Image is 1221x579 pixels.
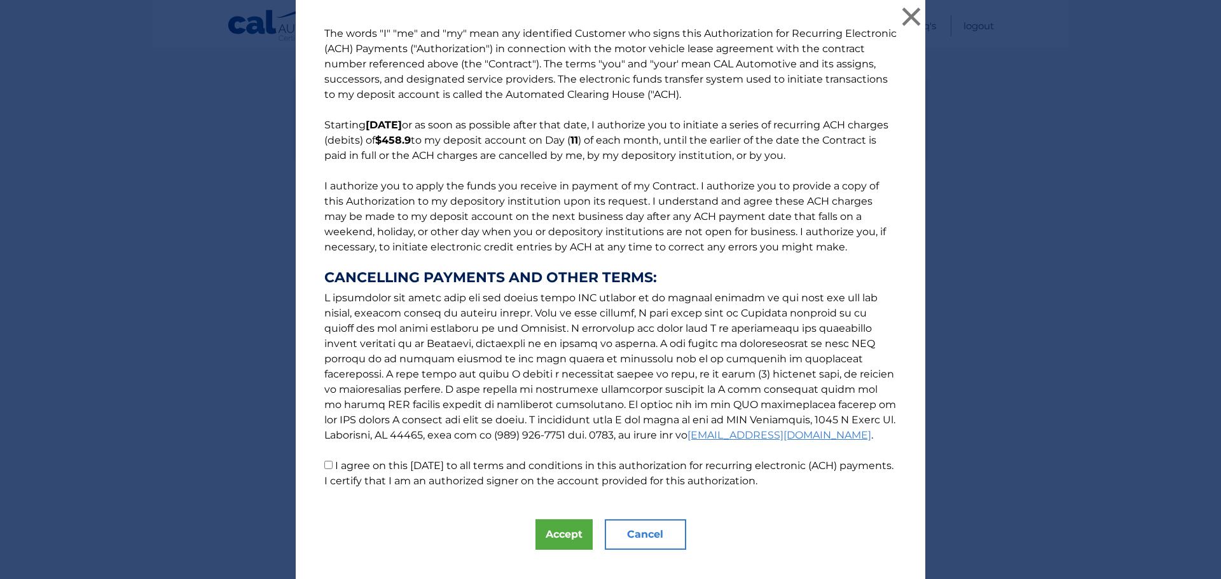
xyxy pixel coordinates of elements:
button: × [899,4,924,29]
a: [EMAIL_ADDRESS][DOMAIN_NAME] [687,429,871,441]
b: $458.9 [375,134,411,146]
button: Cancel [605,519,686,550]
button: Accept [535,519,593,550]
strong: CANCELLING PAYMENTS AND OTHER TERMS: [324,270,897,285]
b: 11 [570,134,578,146]
label: I agree on this [DATE] to all terms and conditions in this authorization for recurring electronic... [324,460,893,487]
p: The words "I" "me" and "my" mean any identified Customer who signs this Authorization for Recurri... [312,26,909,489]
b: [DATE] [366,119,402,131]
